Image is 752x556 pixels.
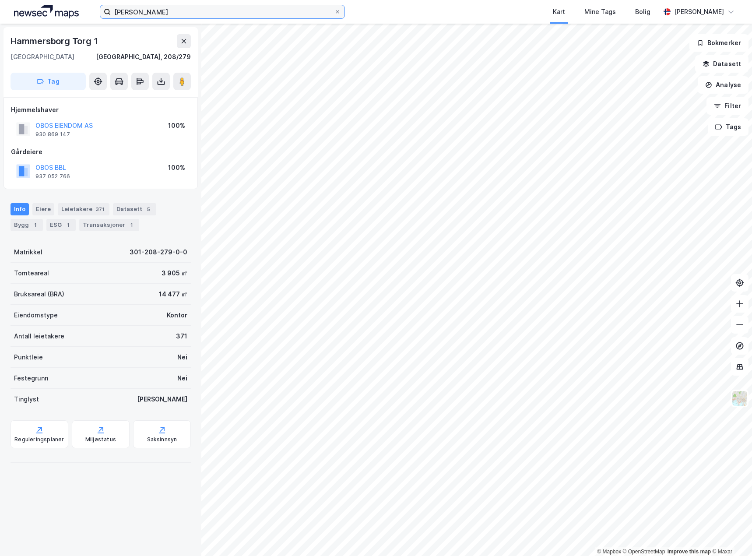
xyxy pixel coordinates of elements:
[85,436,116,443] div: Miljøstatus
[11,34,99,48] div: Hammersborg Torg 1
[11,52,74,62] div: [GEOGRAPHIC_DATA]
[708,514,752,556] div: Kontrollprogram for chat
[14,268,49,278] div: Tomteareal
[553,7,565,17] div: Kart
[130,247,187,257] div: 301-208-279-0-0
[168,120,185,131] div: 100%
[46,219,76,231] div: ESG
[35,173,70,180] div: 937 052 766
[689,34,748,52] button: Bokmerker
[14,5,79,18] img: logo.a4113a55bc3d86da70a041830d287a7e.svg
[14,331,64,341] div: Antall leietakere
[706,97,748,115] button: Filter
[167,310,187,320] div: Kontor
[58,203,109,215] div: Leietakere
[144,205,153,214] div: 5
[584,7,616,17] div: Mine Tags
[11,73,86,90] button: Tag
[597,549,621,555] a: Mapbox
[32,203,54,215] div: Eiere
[137,394,187,405] div: [PERSON_NAME]
[11,105,190,115] div: Hjemmelshaver
[14,352,43,362] div: Punktleie
[635,7,650,17] div: Bolig
[127,221,136,229] div: 1
[14,247,42,257] div: Matrikkel
[623,549,665,555] a: OpenStreetMap
[11,147,190,157] div: Gårdeiere
[63,221,72,229] div: 1
[11,219,43,231] div: Bygg
[668,549,711,555] a: Improve this map
[14,310,58,320] div: Eiendomstype
[14,394,39,405] div: Tinglyst
[111,5,334,18] input: Søk på adresse, matrikkel, gårdeiere, leietakere eller personer
[14,373,48,384] div: Festegrunn
[708,514,752,556] iframe: Chat Widget
[708,118,748,136] button: Tags
[159,289,187,299] div: 14 477 ㎡
[11,203,29,215] div: Info
[96,52,191,62] div: [GEOGRAPHIC_DATA], 208/279
[31,221,39,229] div: 1
[94,205,106,214] div: 371
[177,352,187,362] div: Nei
[168,162,185,173] div: 100%
[147,436,177,443] div: Saksinnsyn
[35,131,70,138] div: 930 869 147
[14,289,64,299] div: Bruksareal (BRA)
[162,268,187,278] div: 3 905 ㎡
[14,436,64,443] div: Reguleringsplaner
[698,76,748,94] button: Analyse
[79,219,139,231] div: Transaksjoner
[695,55,748,73] button: Datasett
[176,331,187,341] div: 371
[177,373,187,384] div: Nei
[674,7,724,17] div: [PERSON_NAME]
[113,203,156,215] div: Datasett
[731,390,748,407] img: Z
